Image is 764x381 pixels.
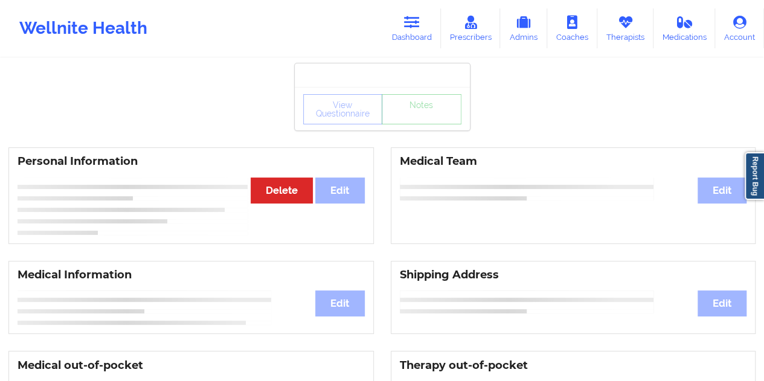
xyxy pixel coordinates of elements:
h3: Medical Team [400,155,747,168]
button: Delete [251,178,313,203]
a: Medications [653,8,716,48]
h3: Medical Information [18,268,365,282]
a: Prescribers [441,8,501,48]
a: Account [715,8,764,48]
a: Dashboard [383,8,441,48]
a: Admins [500,8,547,48]
h3: Shipping Address [400,268,747,282]
h3: Medical out-of-pocket [18,359,365,373]
a: Coaches [547,8,597,48]
a: Therapists [597,8,653,48]
a: Report Bug [745,152,764,200]
h3: Personal Information [18,155,365,168]
h3: Therapy out-of-pocket [400,359,747,373]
